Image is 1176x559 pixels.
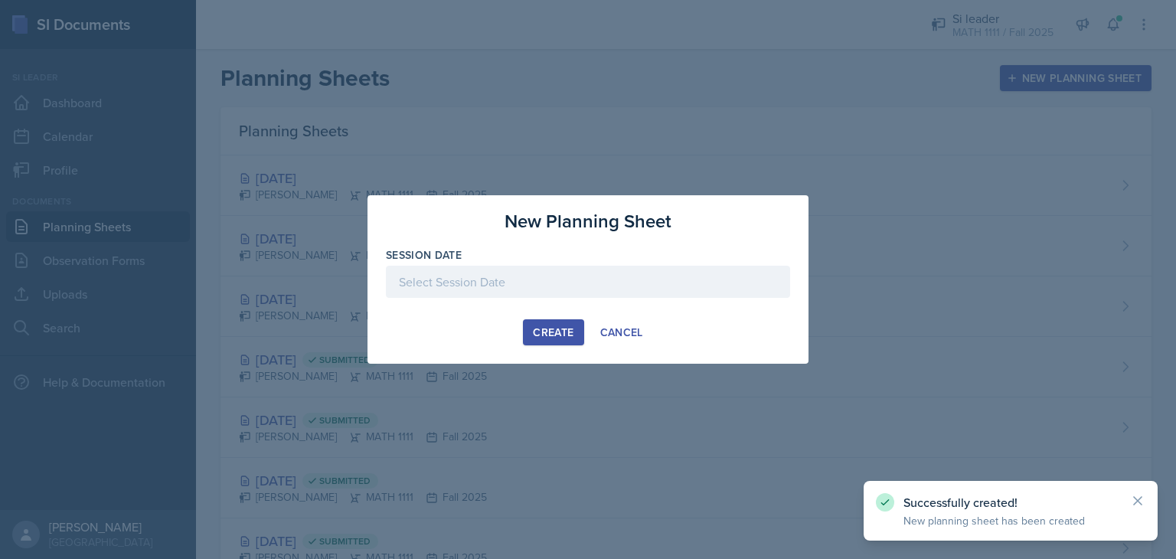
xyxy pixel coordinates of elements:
div: Create [533,326,573,338]
p: New planning sheet has been created [903,513,1118,528]
p: Successfully created! [903,495,1118,510]
div: Cancel [600,326,643,338]
label: Session Date [386,247,462,263]
button: Cancel [590,319,653,345]
h3: New Planning Sheet [505,208,671,235]
button: Create [523,319,583,345]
